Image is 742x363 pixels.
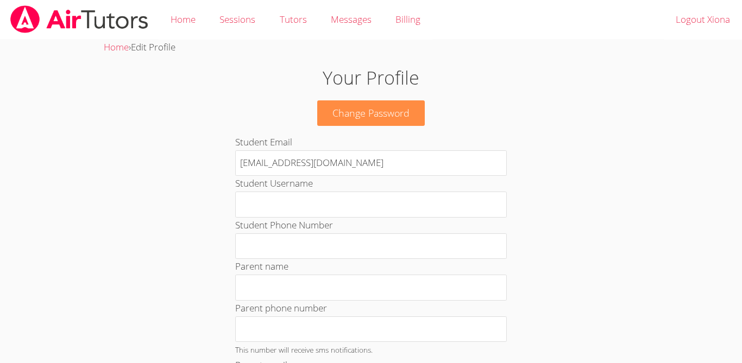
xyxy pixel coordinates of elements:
h1: Your Profile [171,64,571,92]
label: Student Phone Number [235,219,333,231]
img: airtutors_banner-c4298cdbf04f3fff15de1276eac7730deb9818008684d7c2e4769d2f7ddbe033.png [9,5,149,33]
label: Student Username [235,177,313,189]
a: Change Password [317,100,425,126]
span: Edit Profile [131,41,175,53]
div: › [104,40,638,55]
label: Parent phone number [235,302,327,314]
label: Parent name [235,260,288,272]
span: Messages [331,13,372,26]
label: Student Email [235,136,292,148]
a: Home [104,41,129,53]
small: This number will receive sms notifications. [235,345,373,355]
